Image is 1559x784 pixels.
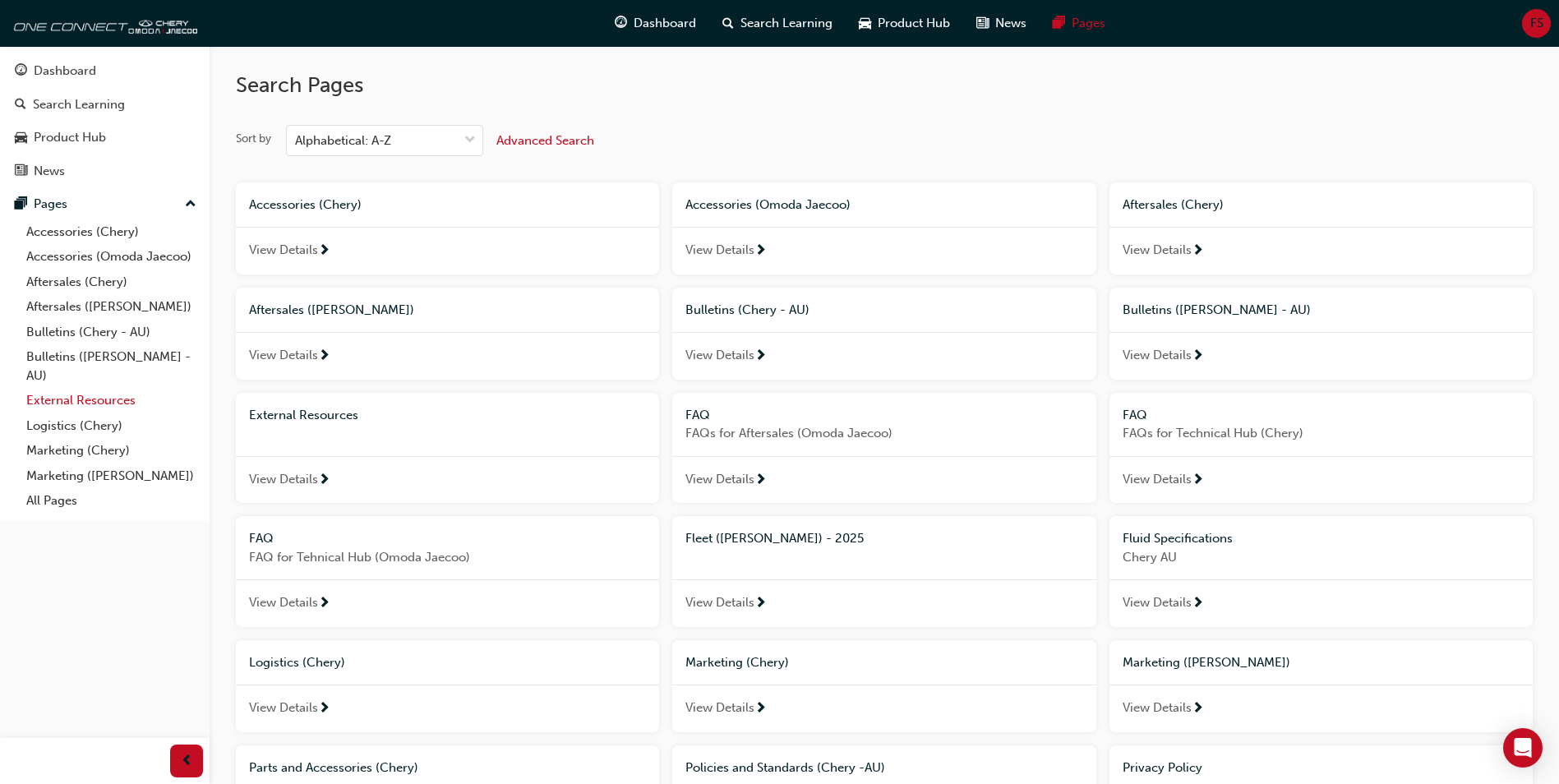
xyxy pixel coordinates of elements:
[995,14,1026,33] span: News
[249,760,418,775] span: Parts and Accessories (Chery)
[249,699,318,717] span: View Details
[1123,424,1520,443] span: FAQs for Technical Hub (Chery)
[685,470,754,489] span: View Details
[1123,408,1147,422] span: FAQ
[33,95,125,114] div: Search Learning
[181,751,193,772] span: prev-icon
[318,244,330,259] span: next-icon
[15,98,26,113] span: search-icon
[602,7,709,40] a: guage-iconDashboard
[236,72,1533,99] h2: Search Pages
[8,7,197,39] img: oneconnect
[672,393,1095,504] a: FAQFAQs for Aftersales (Omoda Jaecoo)View Details
[1123,302,1311,317] span: Bulletins ([PERSON_NAME] - AU)
[318,473,330,488] span: next-icon
[318,702,330,717] span: next-icon
[318,349,330,364] span: next-icon
[1123,548,1520,567] span: Chery AU
[249,346,318,365] span: View Details
[685,531,864,546] span: Fleet ([PERSON_NAME]) - 2025
[878,14,950,33] span: Product Hub
[963,7,1040,40] a: news-iconNews
[685,655,789,670] span: Marketing (Chery)
[249,655,345,670] span: Logistics (Chery)
[740,14,833,33] span: Search Learning
[249,531,274,546] span: FAQ
[859,13,871,34] span: car-icon
[1123,346,1192,365] span: View Details
[236,288,659,380] a: Aftersales ([PERSON_NAME])View Details
[1192,244,1204,259] span: next-icon
[754,473,767,488] span: next-icon
[15,197,27,212] span: pages-icon
[1123,531,1233,546] span: Fluid Specifications
[20,388,203,413] a: External Resources
[496,125,594,156] button: Advanced Search
[1123,655,1290,670] span: Marketing ([PERSON_NAME])
[685,302,809,317] span: Bulletins (Chery - AU)
[20,488,203,514] a: All Pages
[295,131,391,150] div: Alphabetical: A-Z
[1123,197,1224,212] span: Aftersales (Chery)
[1109,393,1533,504] a: FAQFAQs for Technical Hub (Chery)View Details
[236,131,271,147] div: Sort by
[185,194,196,215] span: up-icon
[20,413,203,439] a: Logistics (Chery)
[1040,7,1119,40] a: pages-iconPages
[20,320,203,345] a: Bulletins (Chery - AU)
[1109,516,1533,627] a: Fluid SpecificationsChery AUView Details
[709,7,846,40] a: search-iconSearch Learning
[672,516,1095,627] a: Fleet ([PERSON_NAME]) - 2025View Details
[249,470,318,489] span: View Details
[34,128,106,147] div: Product Hub
[20,270,203,295] a: Aftersales (Chery)
[1109,640,1533,732] a: Marketing ([PERSON_NAME])View Details
[7,122,203,153] a: Product Hub
[249,593,318,612] span: View Details
[1053,13,1065,34] span: pages-icon
[1192,349,1204,364] span: next-icon
[7,56,203,86] a: Dashboard
[672,288,1095,380] a: Bulletins (Chery - AU)View Details
[1109,288,1533,380] a: Bulletins ([PERSON_NAME] - AU)View Details
[1123,241,1192,260] span: View Details
[7,189,203,219] button: Pages
[7,90,203,120] a: Search Learning
[249,548,646,567] span: FAQ for Tehnical Hub (Omoda Jaecoo)
[20,463,203,489] a: Marketing ([PERSON_NAME])
[685,593,754,612] span: View Details
[685,241,754,260] span: View Details
[685,424,1082,443] span: FAQs for Aftersales (Omoda Jaecoo)
[236,182,659,274] a: Accessories (Chery)View Details
[236,516,659,627] a: FAQFAQ for Tehnical Hub (Omoda Jaecoo)View Details
[1123,760,1202,775] span: Privacy Policy
[15,164,27,179] span: news-icon
[672,182,1095,274] a: Accessories (Omoda Jaecoo)View Details
[685,699,754,717] span: View Details
[1530,14,1543,33] span: FS
[20,438,203,463] a: Marketing (Chery)
[846,7,963,40] a: car-iconProduct Hub
[634,14,696,33] span: Dashboard
[754,702,767,717] span: next-icon
[1192,473,1204,488] span: next-icon
[1192,702,1204,717] span: next-icon
[20,294,203,320] a: Aftersales ([PERSON_NAME])
[249,408,358,422] span: External Resources
[722,13,734,34] span: search-icon
[249,197,362,212] span: Accessories (Chery)
[236,640,659,732] a: Logistics (Chery)View Details
[249,302,414,317] span: Aftersales ([PERSON_NAME])
[1123,593,1192,612] span: View Details
[318,597,330,611] span: next-icon
[1503,728,1543,768] div: Open Intercom Messenger
[1072,14,1105,33] span: Pages
[754,349,767,364] span: next-icon
[1123,470,1192,489] span: View Details
[20,219,203,245] a: Accessories (Chery)
[685,408,710,422] span: FAQ
[15,64,27,79] span: guage-icon
[1192,597,1204,611] span: next-icon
